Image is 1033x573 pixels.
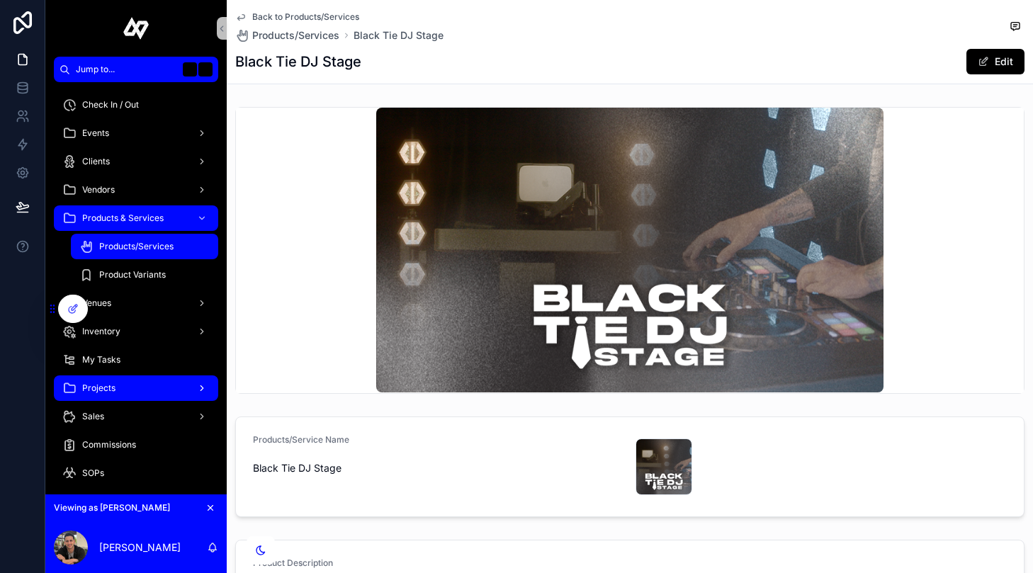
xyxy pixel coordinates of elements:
span: Jump to... [76,64,177,75]
button: Jump to...K [54,57,218,82]
a: SOPs [54,460,218,486]
a: Clients [54,149,218,174]
span: SOPs [82,467,104,479]
a: Products & Services [54,205,218,231]
span: Products/Service Name [253,434,349,445]
span: Inventory [82,326,120,337]
span: Clients [82,156,110,167]
a: Projects [54,375,218,401]
a: Sales [54,404,218,429]
span: Events [82,127,109,139]
a: Inventory [54,319,218,344]
h1: Black Tie DJ Stage [235,52,361,72]
span: Vendors [82,184,115,195]
a: Products/Services [235,28,339,42]
a: Black Tie DJ Stage [354,28,444,42]
span: Sales [82,411,104,422]
span: Commissions [82,439,136,450]
span: Products/Services [252,28,339,42]
p: [PERSON_NAME] [99,540,181,555]
span: Venues [82,297,111,309]
a: Vendors [54,177,218,203]
a: Back to Products/Services [235,11,359,23]
span: Products & Services [82,212,164,224]
span: K [200,64,211,75]
span: Black Tie DJ Stage [253,461,624,475]
span: Back to Products/Services [252,11,359,23]
span: Projects [82,382,115,394]
img: App logo [123,17,149,40]
div: scrollable content [45,82,227,494]
span: Check In / Out [82,99,139,110]
a: Events [54,120,218,146]
span: Viewing as [PERSON_NAME] [54,502,170,514]
span: Products/Services [99,241,174,252]
img: Black-Tie-DJ-Stage.png [376,108,884,392]
a: Check In / Out [54,92,218,118]
a: Products/Services [71,234,218,259]
a: My Tasks [54,347,218,373]
span: My Tasks [82,354,120,365]
button: Edit [966,49,1024,74]
a: Venues [54,290,218,316]
span: Product Variants [99,269,166,280]
a: Product Variants [71,262,218,288]
a: Commissions [54,432,218,458]
span: Product Description [253,557,333,568]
